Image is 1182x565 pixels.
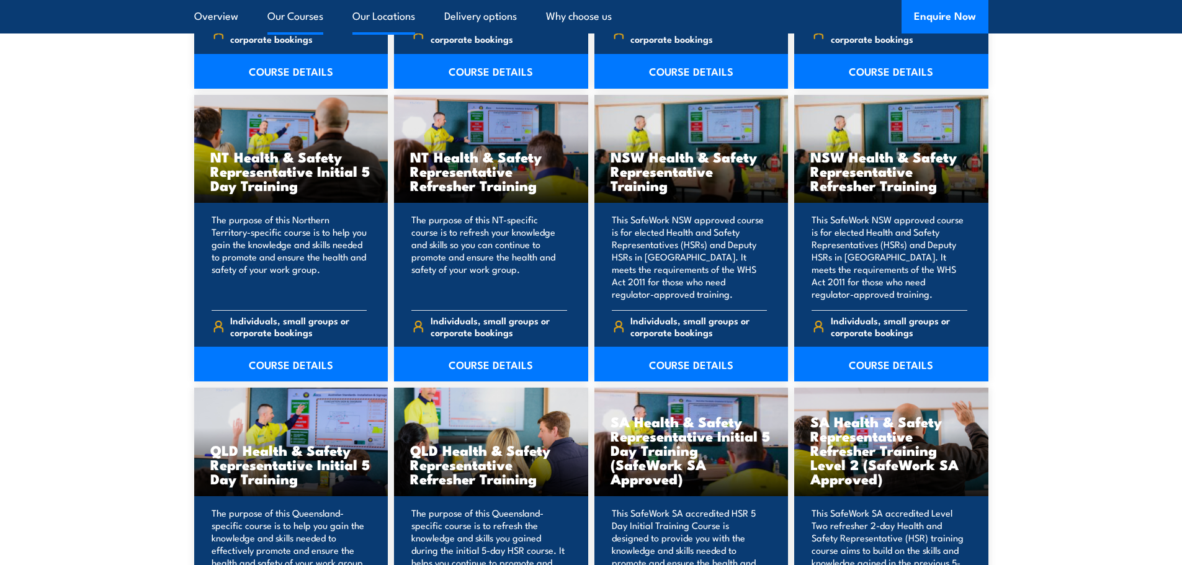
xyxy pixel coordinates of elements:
a: COURSE DETAILS [594,54,789,89]
p: The purpose of this NT-specific course is to refresh your knowledge and skills so you can continu... [411,213,567,300]
span: Individuals, small groups or corporate bookings [431,21,567,45]
a: COURSE DETAILS [394,347,588,381]
a: COURSE DETAILS [594,347,789,381]
h3: NT Health & Safety Representative Initial 5 Day Training [210,149,372,192]
span: Individuals, small groups or corporate bookings [630,314,767,338]
h3: SA Health & Safety Representative Initial 5 Day Training (SafeWork SA Approved) [611,414,772,486]
span: Individuals, small groups or corporate bookings [831,21,967,45]
span: Individuals, small groups or corporate bookings [230,314,367,338]
span: Individuals, small groups or corporate bookings [630,21,767,45]
h3: NSW Health & Safety Representative Training [611,149,772,192]
a: COURSE DETAILS [194,347,388,381]
h3: SA Health & Safety Representative Refresher Training Level 2 (SafeWork SA Approved) [810,414,972,486]
h3: QLD Health & Safety Representative Refresher Training [410,443,572,486]
a: COURSE DETAILS [794,54,988,89]
h3: QLD Health & Safety Representative Initial 5 Day Training [210,443,372,486]
a: COURSE DETAILS [794,347,988,381]
h3: NT Health & Safety Representative Refresher Training [410,149,572,192]
p: The purpose of this Northern Territory-specific course is to help you gain the knowledge and skil... [212,213,367,300]
h3: NSW Health & Safety Representative Refresher Training [810,149,972,192]
span: Individuals, small groups or corporate bookings [831,314,967,338]
p: This SafeWork NSW approved course is for elected Health and Safety Representatives (HSRs) and Dep... [812,213,967,300]
p: This SafeWork NSW approved course is for elected Health and Safety Representatives (HSRs) and Dep... [612,213,768,300]
span: Individuals, small groups or corporate bookings [230,21,367,45]
a: COURSE DETAILS [194,54,388,89]
a: COURSE DETAILS [394,54,588,89]
span: Individuals, small groups or corporate bookings [431,314,567,338]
